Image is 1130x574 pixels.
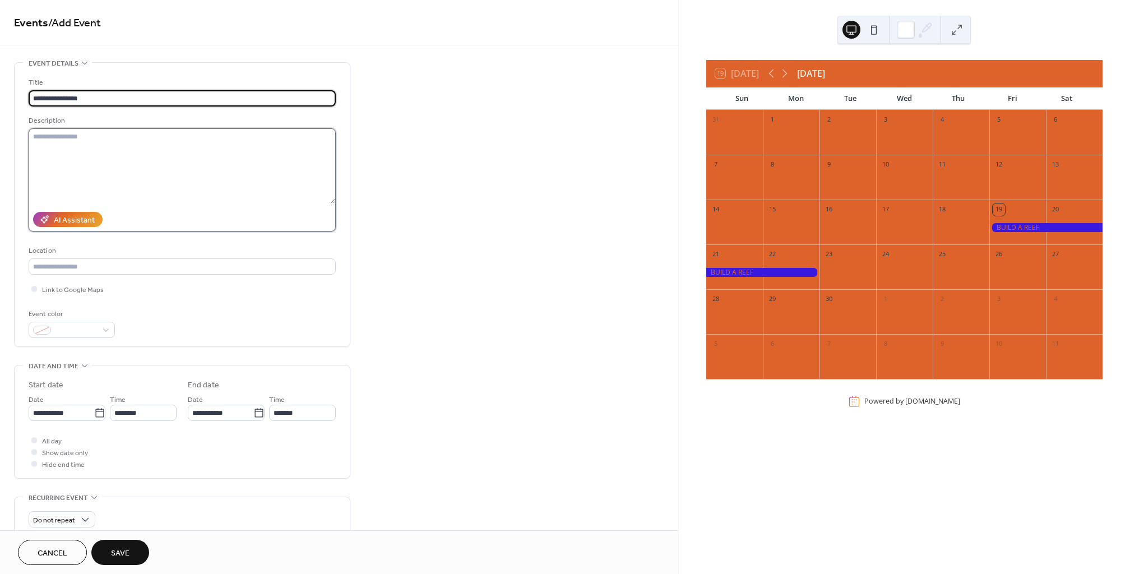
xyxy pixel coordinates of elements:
[823,203,835,216] div: 16
[269,394,285,406] span: Time
[33,212,103,227] button: AI Assistant
[710,338,722,350] div: 5
[42,459,85,471] span: Hide end time
[48,12,101,34] span: / Add Event
[91,540,149,565] button: Save
[710,203,722,216] div: 14
[769,87,823,110] div: Mon
[797,67,825,80] div: [DATE]
[879,293,892,305] div: 1
[879,338,892,350] div: 8
[111,548,129,559] span: Save
[766,114,779,126] div: 1
[823,114,835,126] div: 2
[936,293,948,305] div: 2
[29,245,334,257] div: Location
[936,114,948,126] div: 4
[905,396,960,406] a: [DOMAIN_NAME]
[936,203,948,216] div: 18
[29,492,88,504] span: Recurring event
[29,77,334,89] div: Title
[766,248,779,261] div: 22
[1049,203,1062,216] div: 20
[1049,114,1062,126] div: 6
[993,248,1005,261] div: 26
[29,115,334,127] div: Description
[110,394,126,406] span: Time
[823,248,835,261] div: 23
[188,394,203,406] span: Date
[14,12,48,34] a: Events
[864,396,960,406] div: Powered by
[38,548,67,559] span: Cancel
[879,248,892,261] div: 24
[823,338,835,350] div: 7
[1049,248,1062,261] div: 27
[879,159,892,171] div: 10
[33,514,75,527] span: Do not repeat
[766,293,779,305] div: 29
[706,268,819,277] div: BUILD A REEF
[29,58,78,70] span: Event details
[42,436,62,447] span: All day
[715,87,769,110] div: Sun
[766,338,779,350] div: 6
[1049,293,1062,305] div: 4
[993,159,1005,171] div: 12
[877,87,931,110] div: Wed
[823,293,835,305] div: 30
[766,159,779,171] div: 8
[823,87,877,110] div: Tue
[710,159,722,171] div: 7
[710,248,722,261] div: 21
[936,338,948,350] div: 9
[985,87,1039,110] div: Fri
[936,159,948,171] div: 11
[710,293,722,305] div: 28
[29,308,113,320] div: Event color
[993,114,1005,126] div: 5
[710,114,722,126] div: 31
[823,159,835,171] div: 9
[54,215,95,226] div: AI Assistant
[766,203,779,216] div: 15
[1049,338,1062,350] div: 11
[993,338,1005,350] div: 10
[29,360,78,372] span: Date and time
[932,87,985,110] div: Thu
[42,447,88,459] span: Show date only
[42,284,104,296] span: Link to Google Maps
[993,293,1005,305] div: 3
[188,379,219,391] div: End date
[879,114,892,126] div: 3
[1049,159,1062,171] div: 13
[989,223,1103,233] div: BUILD A REEF
[29,394,44,406] span: Date
[879,203,892,216] div: 17
[936,248,948,261] div: 25
[1040,87,1094,110] div: Sat
[18,540,87,565] button: Cancel
[993,203,1005,216] div: 19
[29,379,63,391] div: Start date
